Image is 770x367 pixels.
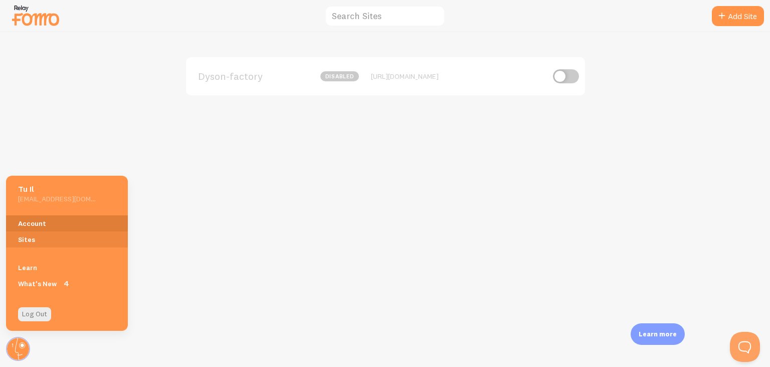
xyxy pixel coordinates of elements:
[6,231,128,248] a: Sites
[6,276,128,292] a: What's New
[61,279,71,289] span: 4
[11,3,61,28] img: fomo-relay-logo-orange.svg
[6,215,128,231] a: Account
[18,307,51,321] a: Log Out
[18,184,96,194] h5: Tu Il
[320,71,359,81] span: disabled
[639,329,677,339] p: Learn more
[198,72,279,81] span: Dyson-factory
[6,260,128,276] a: Learn
[371,72,544,81] div: [URL][DOMAIN_NAME]
[631,323,685,345] div: Learn more
[730,332,760,362] iframe: Help Scout Beacon - Open
[18,194,96,203] h5: [EMAIL_ADDRESS][DOMAIN_NAME]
